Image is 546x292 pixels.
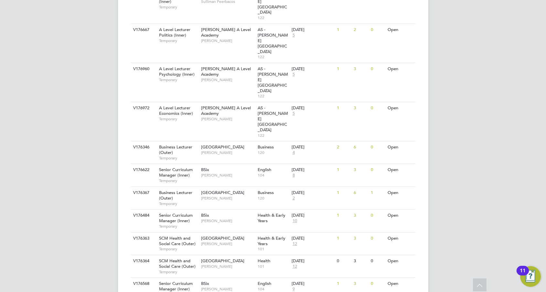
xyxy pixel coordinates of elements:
[258,173,288,178] span: 104
[386,187,414,199] div: Open
[201,77,254,82] span: [PERSON_NAME]
[292,72,296,77] span: 5
[292,105,334,111] div: [DATE]
[201,264,254,269] span: [PERSON_NAME]
[159,201,198,206] span: Temporary
[201,218,254,223] span: [PERSON_NAME]
[132,141,155,153] div: V176346
[352,102,369,114] div: 3
[352,187,369,199] div: 6
[201,116,254,122] span: [PERSON_NAME]
[201,27,251,38] span: [PERSON_NAME] A Level Academy
[201,212,209,218] span: BSix
[159,190,192,201] span: Business Lecturer (Outer)
[159,212,193,223] span: Senior Curriculum Manager (Inner)
[258,15,288,20] span: 122
[335,63,352,75] div: 1
[201,105,251,116] span: [PERSON_NAME] A Level Academy
[386,255,414,267] div: Open
[292,264,298,269] span: 12
[335,102,352,114] div: 1
[292,145,334,150] div: [DATE]
[352,210,369,222] div: 3
[132,164,155,176] div: V176622
[292,218,298,224] span: 10
[352,63,369,75] div: 3
[201,190,244,195] span: [GEOGRAPHIC_DATA]
[292,150,296,156] span: 4
[201,287,254,292] span: [PERSON_NAME]
[386,233,414,244] div: Open
[352,233,369,244] div: 3
[520,266,541,287] button: Open Resource Center, 11 new notifications
[159,77,198,82] span: Temporary
[159,258,196,269] span: SCM Health and Social Care (Outer)
[132,255,155,267] div: V176364
[201,167,209,172] span: BSix
[352,278,369,290] div: 3
[369,164,386,176] div: 0
[159,281,193,292] span: Senior Curriculum Manager (Inner)
[159,105,193,116] span: A Level Lecturer Economics (Inner)
[258,235,285,246] span: Health & Early Years
[159,246,198,252] span: Temporary
[369,278,386,290] div: 0
[292,241,298,247] span: 12
[369,255,386,267] div: 0
[132,187,155,199] div: V176367
[201,258,244,264] span: [GEOGRAPHIC_DATA]
[335,233,352,244] div: 1
[159,144,192,155] span: Business Lecturer (Outer)
[369,210,386,222] div: 0
[159,167,193,178] span: Senior Curriculum Manager (Inner)
[292,287,296,292] span: 9
[201,196,254,201] span: [PERSON_NAME]
[159,66,195,77] span: A Level Lecturer Psychology (Inner)
[201,173,254,178] span: [PERSON_NAME]
[292,27,334,33] div: [DATE]
[258,66,288,93] span: AS - [PERSON_NAME][GEOGRAPHIC_DATA]
[132,233,155,244] div: V176363
[292,33,296,38] span: 5
[386,210,414,222] div: Open
[292,190,334,196] div: [DATE]
[292,281,334,287] div: [DATE]
[159,178,198,183] span: Temporary
[132,210,155,222] div: V176484
[132,102,155,114] div: V176972
[386,164,414,176] div: Open
[201,66,251,77] span: [PERSON_NAME] A Level Academy
[369,233,386,244] div: 0
[258,246,288,252] span: 101
[352,164,369,176] div: 3
[132,63,155,75] div: V176960
[159,5,198,10] span: Temporary
[335,164,352,176] div: 1
[386,102,414,114] div: Open
[335,278,352,290] div: 1
[335,255,352,267] div: 0
[201,281,209,286] span: BSix
[386,24,414,36] div: Open
[159,38,198,43] span: Temporary
[258,144,274,150] span: Business
[292,66,334,72] div: [DATE]
[159,224,198,229] span: Temporary
[352,141,369,153] div: 6
[258,27,288,54] span: AS - [PERSON_NAME][GEOGRAPHIC_DATA]
[159,27,190,38] span: A Level Lecturer Politics (Inner)
[159,235,196,246] span: SCM Health and Social Care (Outer)
[369,24,386,36] div: 0
[335,141,352,153] div: 2
[352,24,369,36] div: 2
[132,278,155,290] div: V176568
[258,105,288,133] span: AS - [PERSON_NAME][GEOGRAPHIC_DATA]
[369,102,386,114] div: 0
[369,63,386,75] div: 0
[520,271,526,279] div: 11
[132,24,155,36] div: V176667
[258,212,285,223] span: Health & Early Years
[258,196,288,201] span: 120
[292,167,334,173] div: [DATE]
[369,187,386,199] div: 1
